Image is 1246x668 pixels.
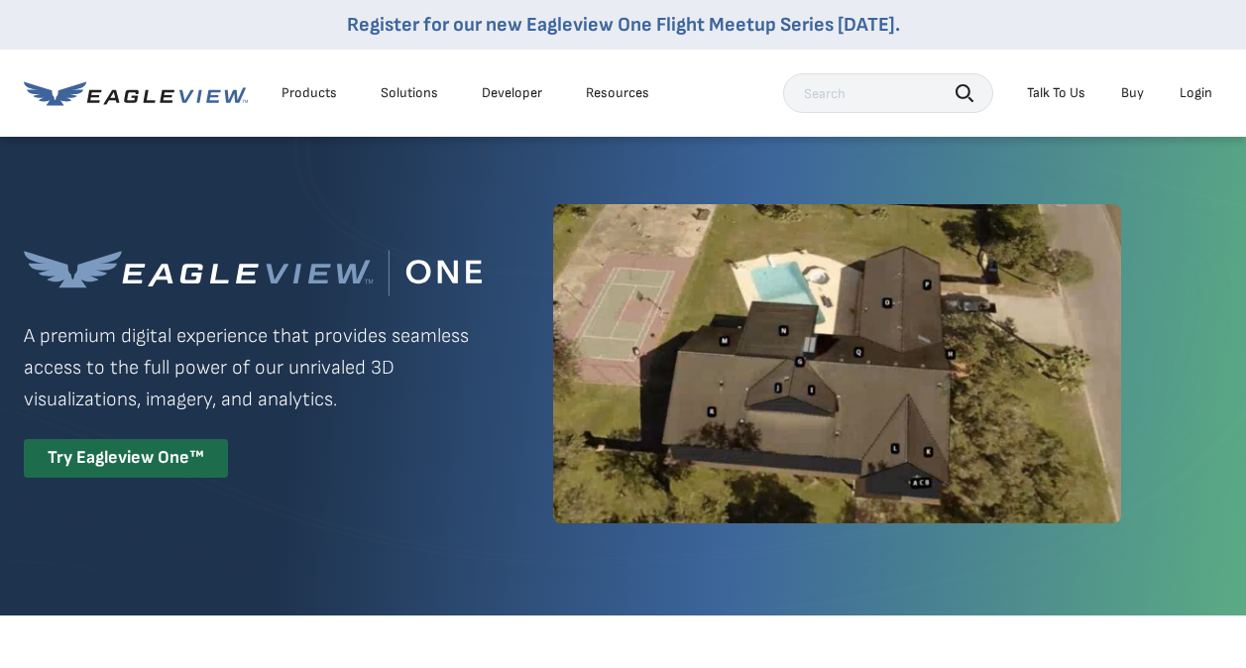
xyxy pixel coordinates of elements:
div: Solutions [381,84,438,102]
div: Try Eagleview One™ [24,439,228,478]
input: Search [783,73,993,113]
div: Products [282,84,337,102]
a: Buy [1121,84,1144,102]
p: A premium digital experience that provides seamless access to the full power of our unrivaled 3D ... [24,320,482,415]
img: Eagleview One™ [24,250,482,296]
div: Talk To Us [1027,84,1085,102]
div: Login [1180,84,1212,102]
a: Register for our new Eagleview One Flight Meetup Series [DATE]. [347,13,900,37]
div: Resources [586,84,649,102]
a: Developer [482,84,542,102]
